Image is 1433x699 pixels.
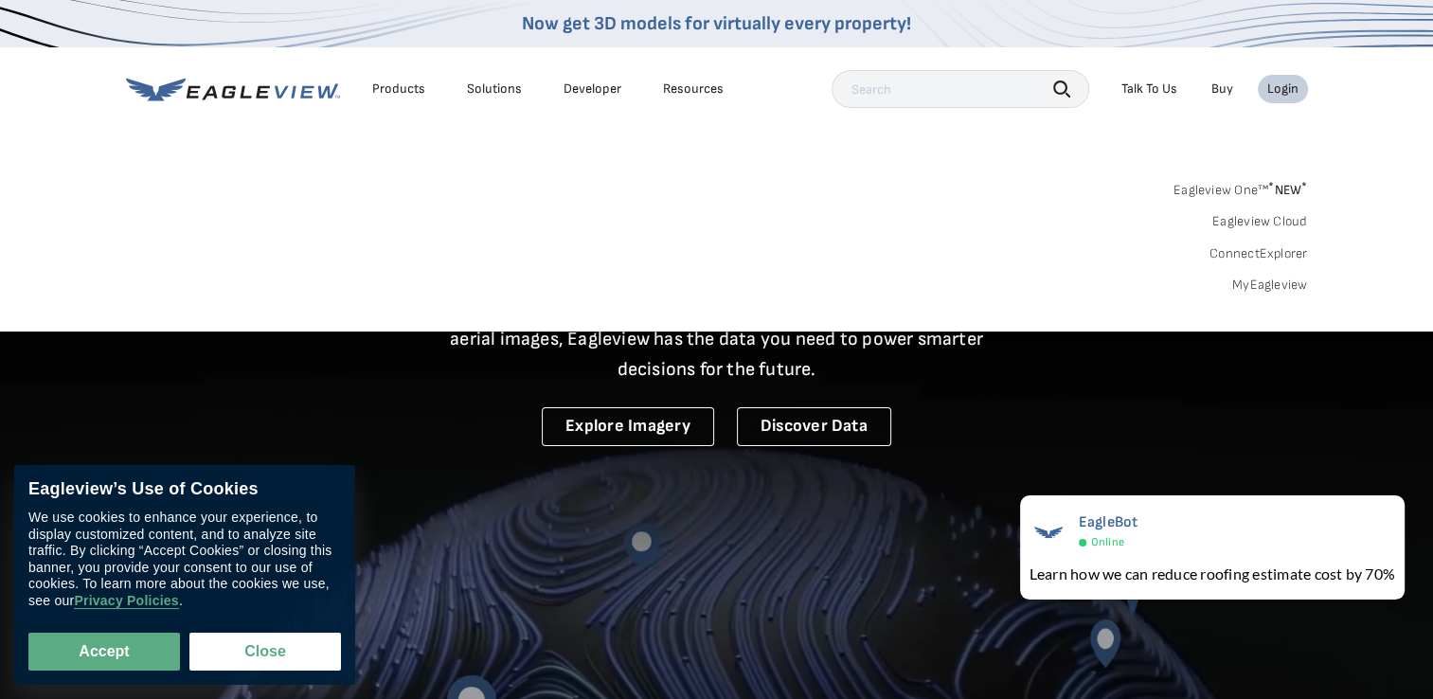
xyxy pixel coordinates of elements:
button: Close [189,633,341,671]
img: EagleBot [1030,513,1067,551]
div: Products [372,81,425,98]
span: EagleBot [1079,513,1138,531]
div: Solutions [467,81,522,98]
div: Resources [663,81,724,98]
button: Accept [28,633,180,671]
input: Search [832,70,1089,108]
div: Learn how we can reduce roofing estimate cost by 70% [1030,563,1395,585]
div: Talk To Us [1121,81,1177,98]
a: ConnectExplorer [1209,245,1308,262]
a: Privacy Policies [74,593,178,609]
a: MyEagleview [1232,277,1308,294]
span: Online [1091,535,1124,549]
a: Explore Imagery [542,407,714,446]
span: NEW [1268,182,1307,198]
a: Buy [1211,81,1233,98]
div: Login [1267,81,1299,98]
a: Discover Data [737,407,891,446]
a: Now get 3D models for virtually every property! [522,12,911,35]
a: Developer [564,81,621,98]
a: Eagleview Cloud [1212,213,1308,230]
p: A new era starts here. Built on more than 3.5 billion high-resolution aerial images, Eagleview ha... [427,294,1007,385]
a: Eagleview One™*NEW* [1173,176,1308,198]
div: Eagleview’s Use of Cookies [28,479,341,500]
div: We use cookies to enhance your experience, to display customized content, and to analyze site tra... [28,510,341,609]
